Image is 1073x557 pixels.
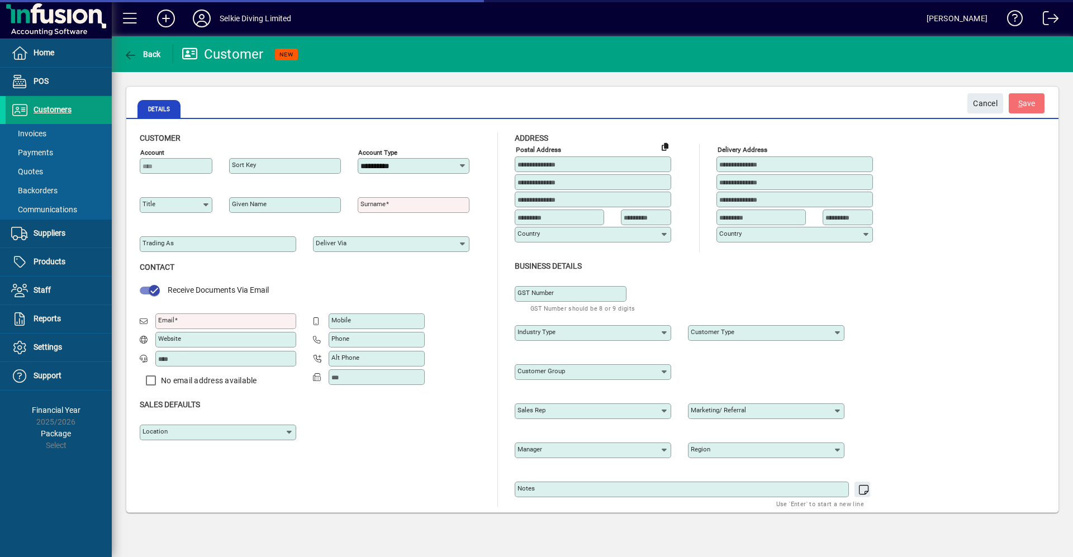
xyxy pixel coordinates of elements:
a: Support [6,362,112,390]
mat-label: Mobile [331,316,351,324]
mat-label: Sales rep [517,406,545,414]
mat-label: Title [143,200,155,208]
a: Staff [6,277,112,304]
mat-label: Country [719,230,742,237]
span: Suppliers [34,228,65,237]
button: Save [1009,93,1044,113]
a: Invoices [6,124,112,143]
span: Contact [140,263,174,272]
mat-label: Customer group [517,367,565,375]
span: Address [515,134,548,142]
span: Financial Year [32,406,80,415]
mat-label: Industry type [517,328,556,336]
a: Communications [6,200,112,219]
a: Reports [6,305,112,333]
span: Support [34,371,61,380]
button: Add [148,8,184,28]
span: S [1018,99,1023,108]
span: Home [34,48,54,57]
mat-label: Account [140,149,164,156]
mat-hint: Use 'Enter' to start a new line [776,497,864,510]
a: Knowledge Base [999,2,1023,39]
mat-label: Website [158,335,181,342]
mat-label: Region [691,445,710,453]
span: Cancel [973,94,998,113]
div: Customer [182,45,264,63]
mat-label: Deliver via [316,239,346,247]
span: Reports [34,314,61,323]
mat-label: Manager [517,445,542,453]
mat-label: Notes [517,484,535,492]
mat-label: Trading as [143,239,174,247]
span: POS [34,77,49,85]
mat-hint: GST Number should be 8 or 9 digits [530,302,635,315]
span: Details [137,100,181,118]
span: Invoices [11,129,46,138]
mat-label: Surname [360,200,386,208]
div: [PERSON_NAME] [927,9,987,27]
span: ave [1018,94,1036,113]
span: Customer [140,134,181,142]
a: Payments [6,143,112,162]
span: Back [124,50,161,59]
a: Quotes [6,162,112,181]
a: POS [6,68,112,96]
span: Receive Documents Via Email [168,285,269,294]
span: Staff [34,285,51,294]
mat-label: Country [517,230,540,237]
span: Quotes [11,167,43,176]
label: No email address available [159,375,257,386]
span: Customers [34,105,72,114]
a: Products [6,248,112,276]
button: Copy to Delivery address [656,137,674,155]
a: Settings [6,334,112,361]
span: Backorders [11,186,58,195]
mat-label: Location [143,427,168,435]
span: Payments [11,148,53,157]
span: Business details [515,261,582,270]
mat-label: Marketing/ Referral [691,406,746,414]
mat-label: Alt Phone [331,354,359,361]
button: Profile [184,8,220,28]
app-page-header-button: Back [112,44,173,64]
span: NEW [279,51,293,58]
a: Backorders [6,181,112,200]
span: Products [34,257,65,266]
span: Sales defaults [140,400,200,409]
span: Communications [11,205,77,214]
div: Selkie Diving Limited [220,9,292,27]
mat-label: Account Type [358,149,397,156]
mat-label: Email [158,316,174,324]
button: Cancel [967,93,1003,113]
mat-label: Sort key [232,161,256,169]
a: Home [6,39,112,67]
mat-label: Phone [331,335,349,342]
button: Back [121,44,164,64]
span: Settings [34,342,62,351]
span: Package [41,429,71,438]
mat-label: Customer type [691,328,734,336]
a: Logout [1034,2,1059,39]
mat-label: GST Number [517,289,554,297]
mat-label: Given name [232,200,267,208]
a: Suppliers [6,220,112,247]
